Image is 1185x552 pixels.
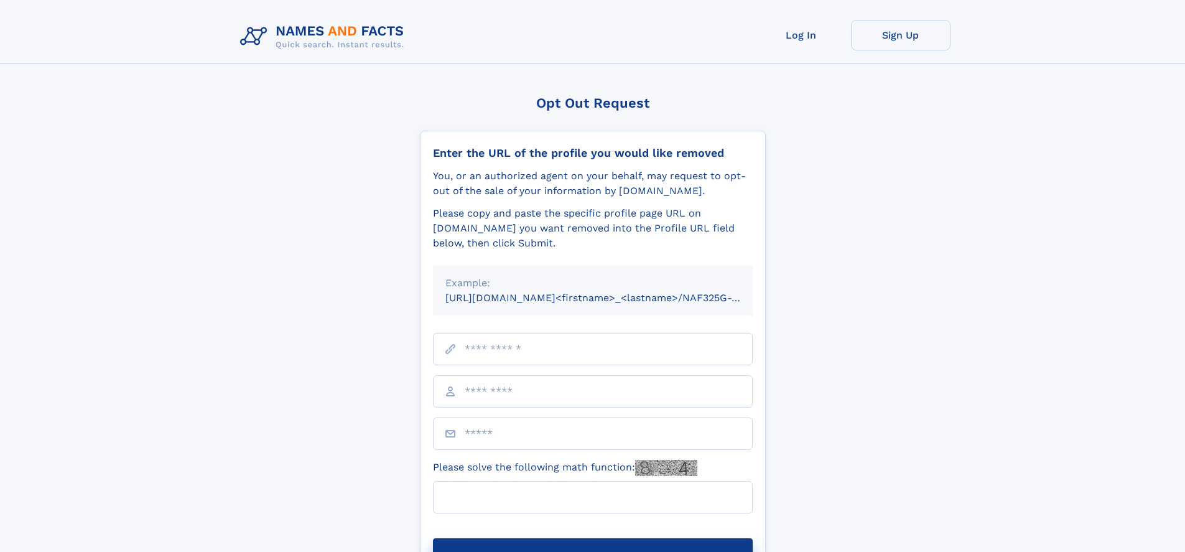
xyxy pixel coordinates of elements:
[445,276,740,291] div: Example:
[445,292,776,304] small: [URL][DOMAIN_NAME]<firstname>_<lastname>/NAF325G-xxxxxxxx
[433,169,753,199] div: You, or an authorized agent on your behalf, may request to opt-out of the sale of your informatio...
[751,20,851,50] a: Log In
[433,460,697,476] label: Please solve the following math function:
[851,20,950,50] a: Sign Up
[433,206,753,251] div: Please copy and paste the specific profile page URL on [DOMAIN_NAME] you want removed into the Pr...
[235,20,414,54] img: Logo Names and Facts
[433,146,753,160] div: Enter the URL of the profile you would like removed
[420,95,766,111] div: Opt Out Request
